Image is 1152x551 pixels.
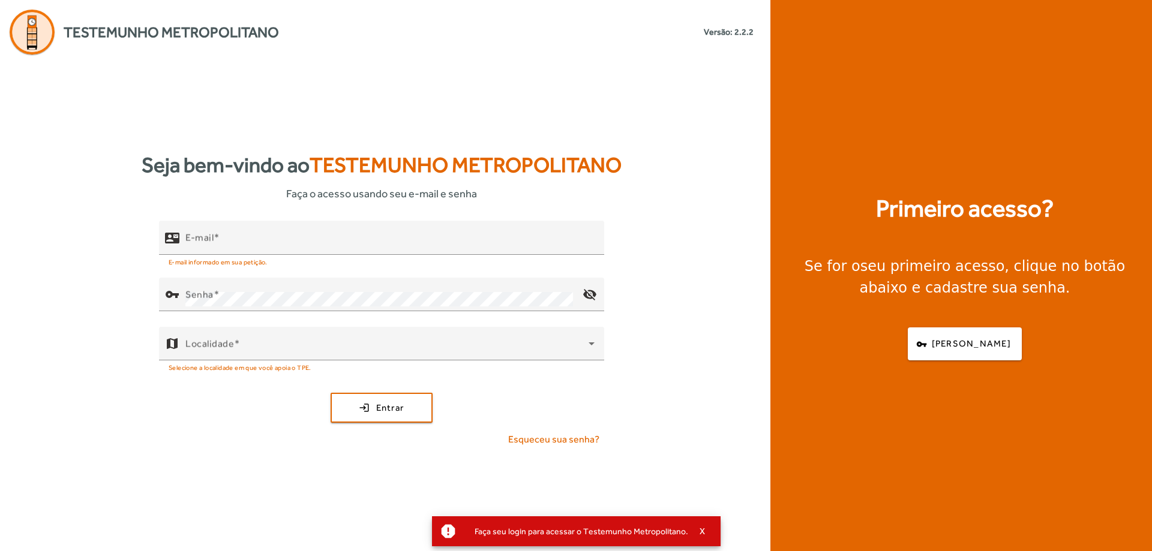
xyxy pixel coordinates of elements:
[169,255,268,268] mat-hint: E-mail informado em sua petição.
[876,191,1054,227] strong: Primeiro acesso?
[932,337,1011,351] span: [PERSON_NAME]
[688,526,718,537] button: X
[465,523,688,540] div: Faça seu login para acessar o Testemunho Metropolitano.
[908,327,1022,360] button: [PERSON_NAME]
[185,232,214,243] mat-label: E-mail
[10,10,55,55] img: Logo Agenda
[165,287,179,302] mat-icon: vpn_key
[860,258,1005,275] strong: seu primeiro acesso
[508,432,599,447] span: Esqueceu sua senha?
[185,289,214,300] mat-label: Senha
[165,231,179,245] mat-icon: contact_mail
[169,360,311,374] mat-hint: Selecione a localidade em que você apoia o TPE.
[185,338,234,350] mat-label: Localidade
[331,393,433,423] button: Entrar
[439,522,457,540] mat-icon: report
[575,280,604,309] mat-icon: visibility_off
[142,149,622,181] strong: Seja bem-vindo ao
[286,185,477,201] span: Faça o acesso usando seu e-mail e senha
[310,153,622,177] span: Testemunho Metropolitano
[165,336,179,351] mat-icon: map
[64,22,279,43] span: Testemunho Metropolitano
[704,26,754,38] small: Versão: 2.2.2
[700,526,706,537] span: X
[376,401,404,415] span: Entrar
[785,255,1145,299] div: Se for o , clique no botão abaixo e cadastre sua senha.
